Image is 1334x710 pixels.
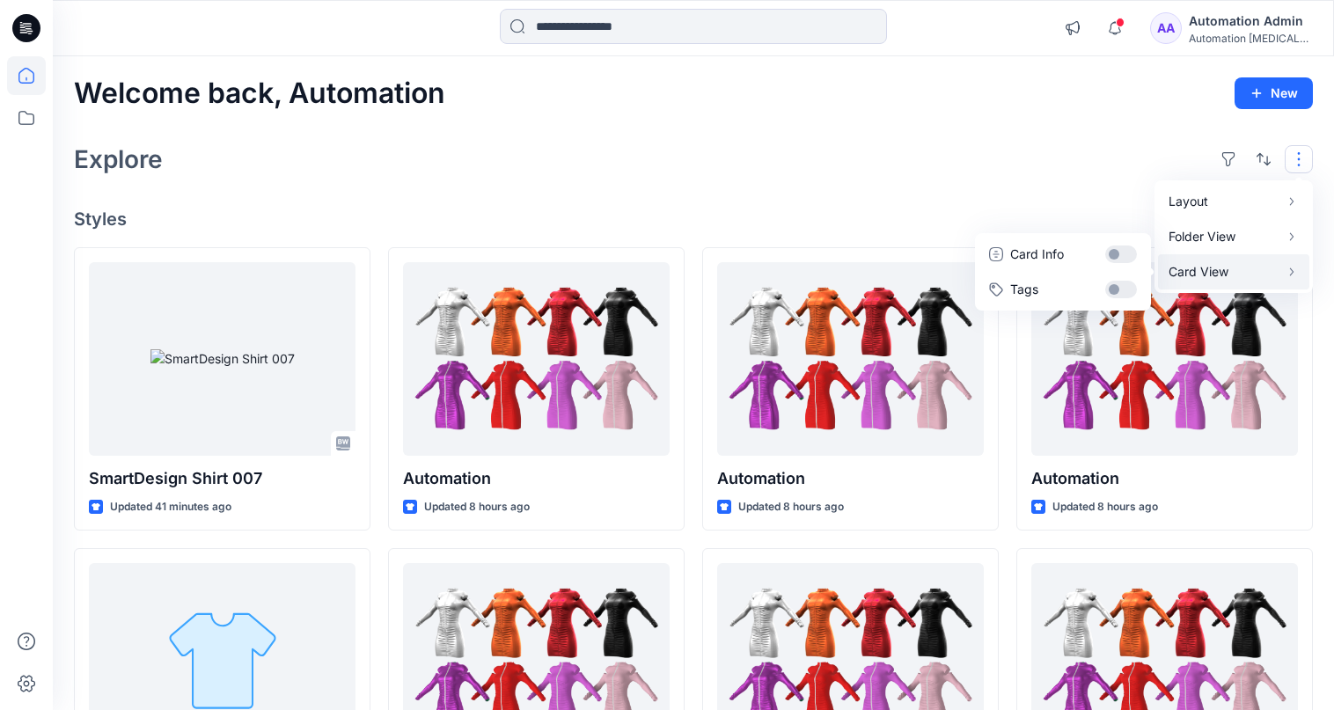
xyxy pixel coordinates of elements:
[1052,498,1158,516] p: Updated 8 hours ago
[1031,262,1298,456] a: Automation
[1010,244,1098,265] p: Card Info
[1169,261,1279,282] p: Card View
[403,262,670,456] a: Automation
[738,498,844,516] p: Updated 8 hours ago
[1169,191,1279,212] p: Layout
[1169,226,1279,247] p: Folder View
[1189,32,1312,45] div: Automation [MEDICAL_DATA]...
[403,466,670,491] p: Automation
[110,498,231,516] p: Updated 41 minutes ago
[1189,11,1312,32] div: Automation Admin
[89,262,355,456] a: SmartDesign Shirt 007
[1150,12,1182,44] div: AA
[717,466,984,491] p: Automation
[717,262,984,456] a: Automation
[89,466,355,491] p: SmartDesign Shirt 007
[424,498,530,516] p: Updated 8 hours ago
[1031,466,1298,491] p: Automation
[74,77,445,110] h2: Welcome back, Automation
[1010,279,1098,300] p: Tags
[74,209,1313,230] h4: Styles
[1235,77,1313,109] button: New
[74,145,163,173] h2: Explore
